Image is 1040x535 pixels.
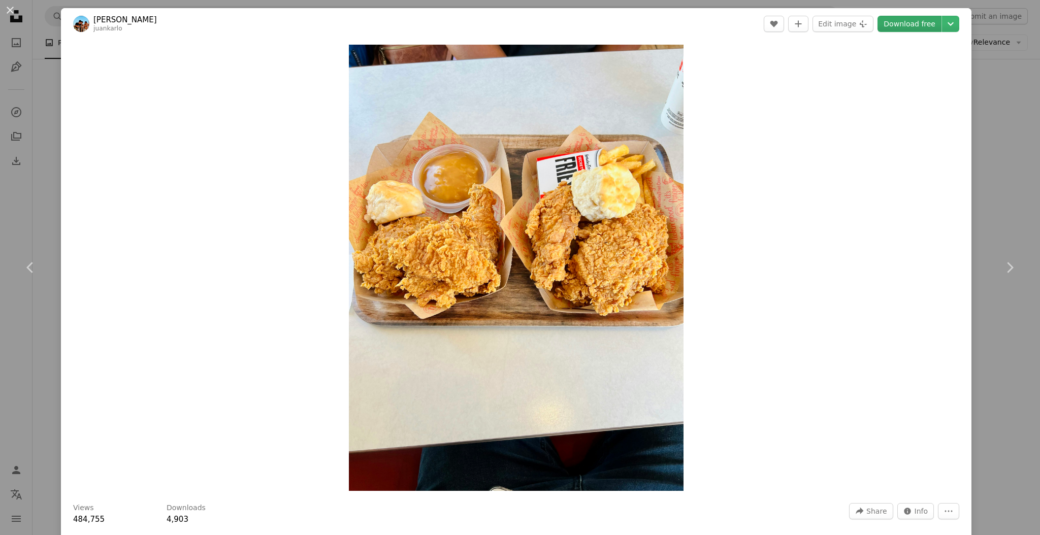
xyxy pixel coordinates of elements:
[979,219,1040,316] a: Next
[167,503,206,513] h3: Downloads
[349,45,684,491] img: a couple of trays of food on a table
[812,16,873,32] button: Edit image
[73,503,94,513] h3: Views
[942,16,959,32] button: Choose download size
[764,16,784,32] button: Like
[788,16,808,32] button: Add to Collection
[866,504,887,519] span: Share
[849,503,893,519] button: Share this image
[73,515,105,524] span: 484,755
[897,503,934,519] button: Stats about this image
[915,504,928,519] span: Info
[93,25,122,32] a: juankarlo
[938,503,959,519] button: More Actions
[73,16,89,32] img: Go to Karlo King's profile
[93,15,157,25] a: [PERSON_NAME]
[167,515,188,524] span: 4,903
[349,45,684,491] button: Zoom in on this image
[877,16,941,32] a: Download free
